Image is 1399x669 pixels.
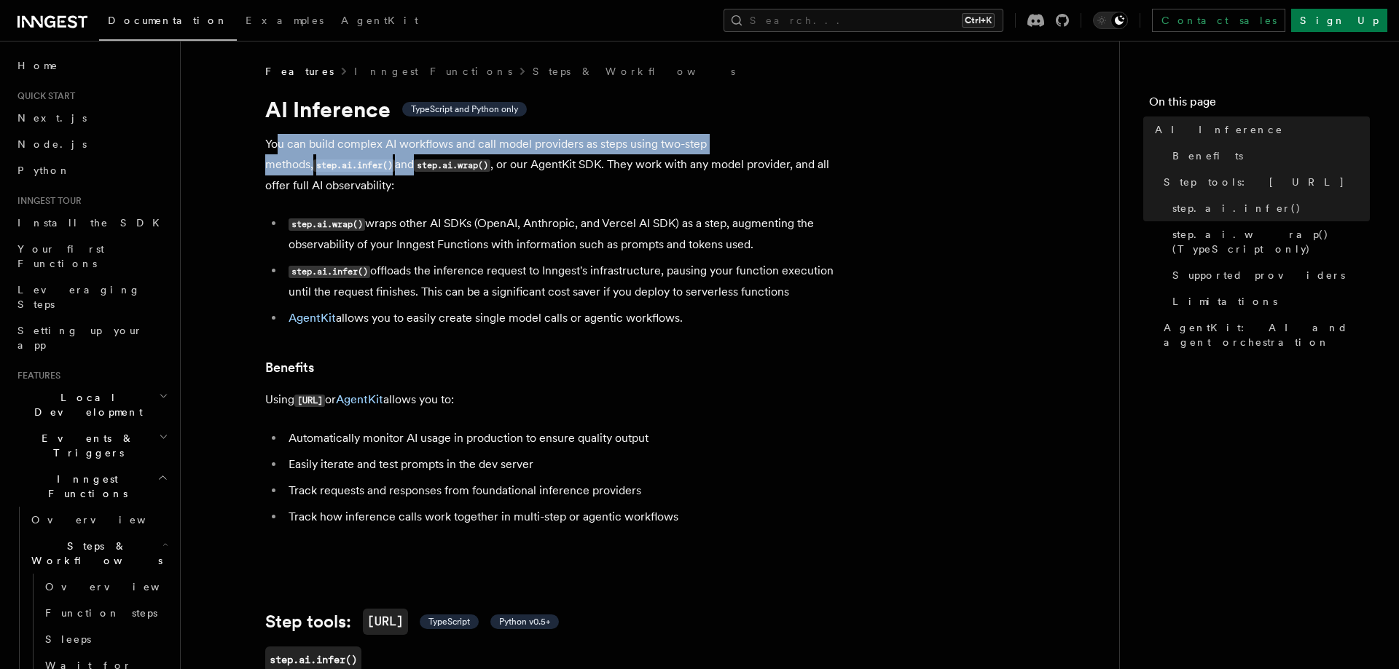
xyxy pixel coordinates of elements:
h1: AI Inference [265,96,848,122]
span: Home [17,58,58,73]
a: Supported providers [1167,262,1370,288]
a: Leveraging Steps [12,277,171,317]
button: Local Development [12,384,171,425]
a: Benefits [265,357,314,378]
a: Node.js [12,131,171,157]
span: Benefits [1172,149,1243,163]
a: Your first Functions [12,236,171,277]
li: Track requests and responses from foundational inference providers [284,480,848,501]
span: Steps & Workflows [26,539,162,568]
a: Sign Up [1291,9,1387,32]
a: Home [12,52,171,79]
a: Overview [26,507,171,533]
span: Limitations [1172,294,1277,309]
span: step.ai.infer() [1172,201,1301,215]
a: Python [12,157,171,183]
button: Inngest Functions [12,466,171,507]
span: AgentKit [341,15,418,26]
span: Step tools: [URL] [1164,175,1345,189]
span: Setting up your app [17,325,143,351]
span: TypeScript [428,616,470,628]
a: Documentation [99,4,237,41]
a: Inngest Functions [354,64,512,79]
a: step.ai.wrap() (TypeScript only) [1167,221,1370,262]
a: Sleeps [39,626,171,652]
span: TypeScript and Python only [411,103,518,115]
span: Python v0.5+ [499,616,550,628]
a: Limitations [1167,288,1370,314]
span: Node.js [17,138,87,150]
span: Overview [31,514,181,526]
a: Overview [39,574,171,600]
span: Next.js [17,112,87,124]
span: Overview [45,581,195,593]
span: Leveraging Steps [17,284,141,310]
a: AI Inference [1149,116,1370,143]
p: Using or allows you to: [265,389,848,411]
button: Toggle dark mode [1093,12,1128,29]
a: Contact sales [1152,9,1285,32]
code: [URL] [294,395,325,407]
li: Track how inference calls work together in multi-step or agentic workflows [284,507,848,527]
a: Step tools:[URL] TypeScript Python v0.5+ [265,609,559,635]
a: Step tools: [URL] [1158,169,1370,195]
a: Function steps [39,600,171,626]
span: Documentation [108,15,228,26]
li: offloads the inference request to Inngest's infrastructure, pausing your function execution until... [284,261,848,302]
code: step.ai.infer() [313,159,395,172]
span: AgentKit: AI and agent orchestration [1164,320,1370,349]
span: Python [17,165,71,176]
a: Next.js [12,105,171,131]
span: Inngest Functions [12,472,157,501]
a: Examples [237,4,332,39]
h4: On this page [1149,93,1370,116]
span: Features [265,64,334,79]
code: step.ai.wrap() [414,159,490,172]
span: Events & Triggers [12,431,159,460]
kbd: Ctrl+K [962,13,995,28]
a: Benefits [1167,143,1370,169]
span: step.ai.wrap() (TypeScript only) [1172,227,1370,256]
code: step.ai.wrap() [289,218,365,231]
span: Examples [246,15,324,26]
a: Steps & Workflows [533,64,735,79]
code: step.ai.infer() [289,266,370,278]
li: allows you to easily create single model calls or agentic workflows. [284,308,848,328]
a: Setting up your app [12,317,171,358]
span: Inngest tour [12,195,82,207]
span: AI Inference [1155,122,1283,137]
a: AgentKit [336,392,383,406]
span: Function steps [45,607,157,619]
li: Automatically monitor AI usage in production to ensure quality output [284,428,848,448]
span: Supported providers [1172,268,1345,282]
a: Install the SDK [12,210,171,236]
span: Quick start [12,90,75,102]
button: Steps & Workflows [26,533,171,574]
span: Your first Functions [17,243,104,269]
span: Features [12,370,60,381]
span: Install the SDK [17,217,168,229]
p: You can build complex AI workflows and call model providers as steps using two-step methods, and ... [265,134,848,196]
li: Easily iterate and test prompts in the dev server [284,454,848,475]
li: wraps other AI SDKs (OpenAI, Anthropic, and Vercel AI SDK) as a step, augmenting the observabilit... [284,213,848,255]
span: Sleeps [45,633,91,645]
a: AgentKit [289,311,336,325]
code: [URL] [363,609,408,635]
span: Local Development [12,390,159,419]
a: AgentKit [332,4,427,39]
a: step.ai.infer() [1167,195,1370,221]
button: Events & Triggers [12,425,171,466]
button: Search...Ctrl+K [724,9,1003,32]
a: AgentKit: AI and agent orchestration [1158,314,1370,355]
